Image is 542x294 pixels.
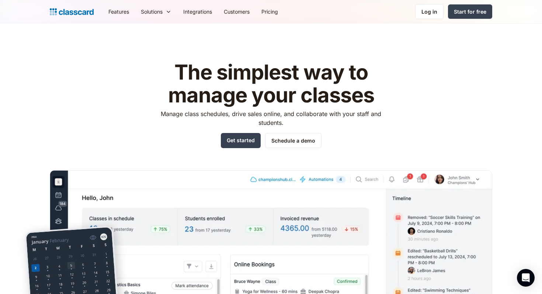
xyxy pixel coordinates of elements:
p: Manage class schedules, drive sales online, and collaborate with your staff and students. [154,109,388,127]
a: Log in [415,4,444,19]
h1: The simplest way to manage your classes [154,61,388,106]
div: Start for free [454,8,486,15]
div: Solutions [141,8,163,15]
div: Solutions [135,3,177,20]
div: Log in [421,8,437,15]
a: Schedule a demo [265,133,322,148]
a: Logo [50,7,94,17]
div: Open Intercom Messenger [517,269,535,287]
a: Features [103,3,135,20]
a: Integrations [177,3,218,20]
a: Pricing [256,3,284,20]
a: Customers [218,3,256,20]
a: Get started [221,133,261,148]
a: Start for free [448,4,492,19]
